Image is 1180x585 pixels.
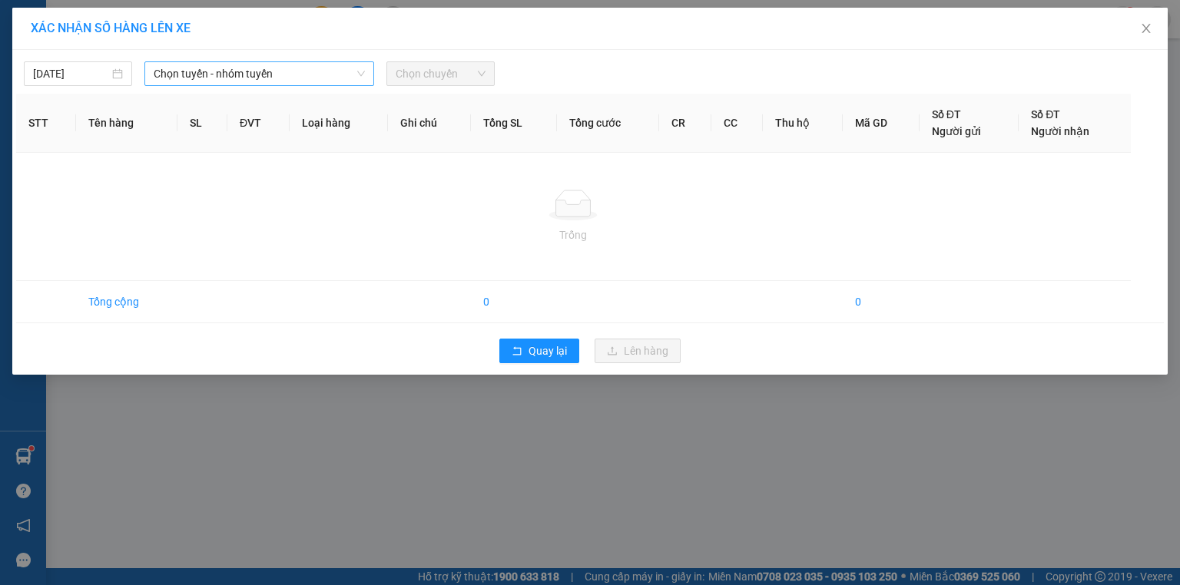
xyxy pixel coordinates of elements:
[154,62,365,85] span: Chọn tuyến - nhóm tuyến
[28,226,1119,243] div: Trống
[763,94,843,153] th: Thu hộ
[471,281,557,323] td: 0
[396,62,486,85] span: Chọn chuyến
[7,34,293,53] li: 995 [PERSON_NAME]
[932,125,981,137] span: Người gửi
[290,94,388,153] th: Loại hàng
[16,94,76,153] th: STT
[76,281,177,323] td: Tổng cộng
[932,108,961,121] span: Số ĐT
[7,96,214,121] b: GỬI : Bến Xe Bạc Liêu
[88,56,101,68] span: phone
[843,94,920,153] th: Mã GD
[843,281,920,323] td: 0
[557,94,659,153] th: Tổng cước
[512,345,522,358] span: rollback
[1031,125,1089,137] span: Người nhận
[388,94,471,153] th: Ghi chú
[1031,108,1060,121] span: Số ĐT
[356,69,366,78] span: down
[33,65,109,82] input: 13/10/2025
[471,94,557,153] th: Tổng SL
[7,53,293,72] li: 0946 508 595
[76,94,177,153] th: Tên hàng
[31,21,191,35] span: XÁC NHẬN SỐ HÀNG LÊN XE
[659,94,711,153] th: CR
[88,10,204,29] b: Nhà Xe Hà My
[529,342,567,359] span: Quay lại
[177,94,227,153] th: SL
[595,339,681,363] button: uploadLên hàng
[1125,8,1168,51] button: Close
[88,37,101,49] span: environment
[711,94,763,153] th: CC
[1140,22,1152,35] span: close
[227,94,290,153] th: ĐVT
[499,339,579,363] button: rollbackQuay lại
